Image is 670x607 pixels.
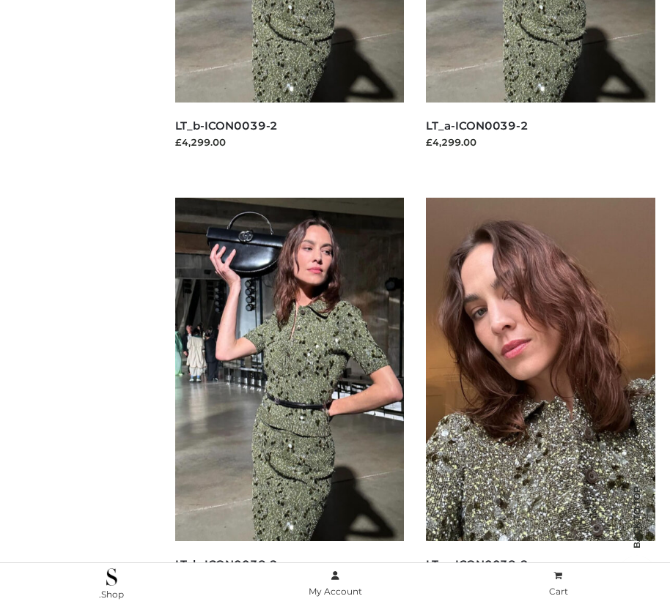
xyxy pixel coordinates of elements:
[224,567,447,600] a: My Account
[175,119,279,133] a: LT_b-ICON0039-2
[426,557,529,571] a: LT_a-ICON0038-2
[619,512,655,548] span: Back to top
[549,586,568,597] span: Cart
[175,135,405,149] div: £4,299.00
[426,135,655,149] div: £4,299.00
[106,568,117,586] img: .Shop
[175,557,279,571] a: LT_b-ICON0038-2
[99,589,124,600] span: .Shop
[426,119,529,133] a: LT_a-ICON0039-2
[446,567,670,600] a: Cart
[309,586,362,597] span: My Account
